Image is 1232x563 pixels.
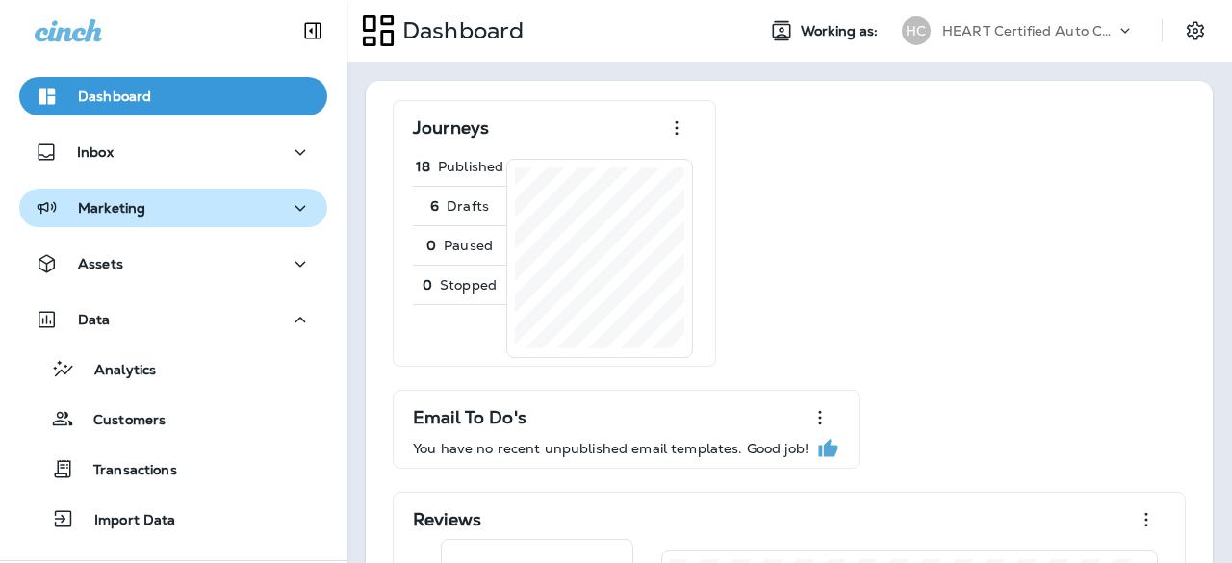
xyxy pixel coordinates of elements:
p: 0 [426,238,436,253]
p: Published [438,159,503,174]
p: Marketing [78,200,145,216]
p: Transactions [74,462,177,480]
div: HC [902,16,931,45]
p: Paused [444,238,493,253]
p: Import Data [75,512,176,530]
button: Dashboard [19,77,327,115]
p: You have no recent unpublished email templates. Good job! [413,441,808,456]
button: Collapse Sidebar [286,12,340,50]
button: Settings [1178,13,1213,48]
button: Import Data [19,499,327,539]
p: Assets [78,256,123,271]
button: Transactions [19,448,327,489]
p: 0 [423,277,432,293]
p: Dashboard [395,16,524,45]
p: Journeys [413,118,489,138]
p: Inbox [77,144,114,160]
p: Customers [74,412,166,430]
p: HEART Certified Auto Care [942,23,1116,38]
p: Stopped [440,277,497,293]
p: Email To Do's [413,408,526,427]
button: Analytics [19,348,327,389]
p: 6 [430,198,439,214]
p: Drafts [447,198,489,214]
span: Working as: [801,23,883,39]
button: Customers [19,398,327,439]
button: Marketing [19,189,327,227]
p: Analytics [75,362,156,380]
button: Assets [19,244,327,283]
p: Dashboard [78,89,151,104]
p: Reviews [413,510,481,529]
p: Data [78,312,111,327]
p: 18 [416,159,430,174]
button: Data [19,300,327,339]
button: Inbox [19,133,327,171]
